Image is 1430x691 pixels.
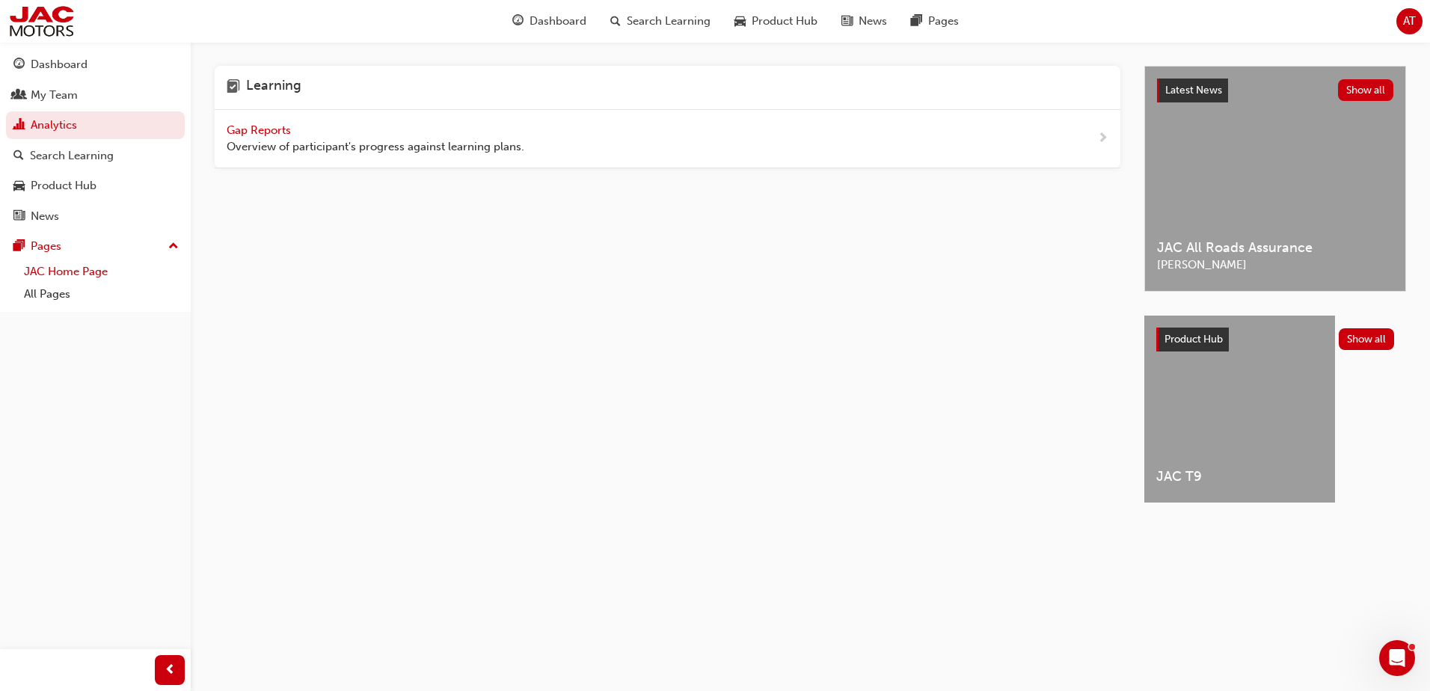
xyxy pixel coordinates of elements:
a: Gap Reports Overview of participant's progress against learning plans.next-icon [215,110,1120,168]
button: Pages [6,233,185,260]
span: search-icon [13,150,24,163]
span: Search Learning [627,13,711,30]
span: people-icon [13,89,25,102]
span: News [859,13,887,30]
span: guage-icon [512,12,524,31]
a: Product Hub [6,172,185,200]
a: pages-iconPages [899,6,971,37]
span: Product Hub [752,13,817,30]
div: Dashboard [31,56,88,73]
span: learning-icon [227,78,240,97]
span: JAC All Roads Assurance [1157,239,1393,257]
div: Pages [31,238,61,255]
span: AT [1403,13,1416,30]
span: Pages [928,13,959,30]
a: Analytics [6,111,185,139]
button: DashboardMy TeamAnalyticsSearch LearningProduct HubNews [6,48,185,233]
span: guage-icon [13,58,25,72]
span: Latest News [1165,84,1222,96]
span: Product Hub [1164,333,1223,345]
a: guage-iconDashboard [500,6,598,37]
span: JAC T9 [1156,468,1323,485]
a: news-iconNews [829,6,899,37]
a: Search Learning [6,142,185,170]
span: Overview of participant's progress against learning plans. [227,138,524,156]
span: Gap Reports [227,123,294,137]
img: jac-portal [7,4,76,38]
div: Product Hub [31,177,96,194]
div: News [31,208,59,225]
span: prev-icon [165,661,176,680]
span: [PERSON_NAME] [1157,257,1393,274]
div: My Team [31,87,78,104]
div: Search Learning [30,147,114,165]
span: Dashboard [530,13,586,30]
a: News [6,203,185,230]
a: All Pages [18,283,185,306]
a: search-iconSearch Learning [598,6,722,37]
span: car-icon [13,179,25,193]
h4: Learning [246,78,301,97]
span: pages-icon [13,240,25,254]
a: car-iconProduct Hub [722,6,829,37]
span: next-icon [1097,129,1108,148]
a: Product HubShow all [1156,328,1394,351]
button: AT [1396,8,1423,34]
button: Show all [1339,328,1395,350]
a: Latest NewsShow allJAC All Roads Assurance[PERSON_NAME] [1144,66,1406,292]
span: news-icon [841,12,853,31]
span: pages-icon [911,12,922,31]
button: Show all [1338,79,1394,101]
a: JAC T9 [1144,316,1335,503]
span: chart-icon [13,119,25,132]
span: car-icon [734,12,746,31]
span: search-icon [610,12,621,31]
iframe: Intercom live chat [1379,640,1415,676]
span: news-icon [13,210,25,224]
a: My Team [6,82,185,109]
a: JAC Home Page [18,260,185,283]
span: up-icon [168,237,179,257]
a: Dashboard [6,51,185,79]
a: Latest NewsShow all [1157,79,1393,102]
